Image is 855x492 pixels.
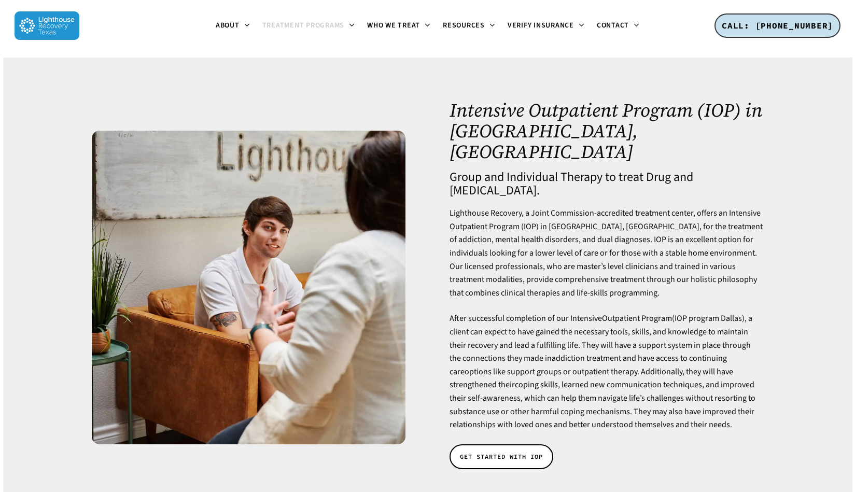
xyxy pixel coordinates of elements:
[597,20,629,31] span: Contact
[367,20,420,31] span: Who We Treat
[508,20,574,31] span: Verify Insurance
[361,22,437,30] a: Who We Treat
[714,13,840,38] a: CALL: [PHONE_NUMBER]
[602,313,672,324] a: Outpatient Program
[722,20,833,31] span: CALL: [PHONE_NUMBER]
[437,22,501,30] a: Resources
[216,20,240,31] span: About
[443,20,485,31] span: Resources
[450,171,763,198] h4: Group and Individual Therapy to treat Drug and [MEDICAL_DATA].
[450,444,553,469] a: GET STARTED WITH IOP
[591,22,646,30] a: Contact
[450,100,763,162] h1: Intensive Outpatient Program (IOP) in [GEOGRAPHIC_DATA], [GEOGRAPHIC_DATA]
[450,353,727,377] a: addiction treatment and have access to continuing care
[15,11,79,40] img: Lighthouse Recovery Texas
[515,379,558,390] a: coping skills
[460,452,543,462] span: GET STARTED WITH IOP
[450,312,763,431] p: After successful completion of our Intensive (IOP program Dallas), a client can expect to have ga...
[256,22,361,30] a: Treatment Programs
[209,22,256,30] a: About
[501,22,591,30] a: Verify Insurance
[450,207,763,312] p: Lighthouse Recovery, a Joint Commission-accredited treatment center, offers an Intensive Outpatie...
[262,20,345,31] span: Treatment Programs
